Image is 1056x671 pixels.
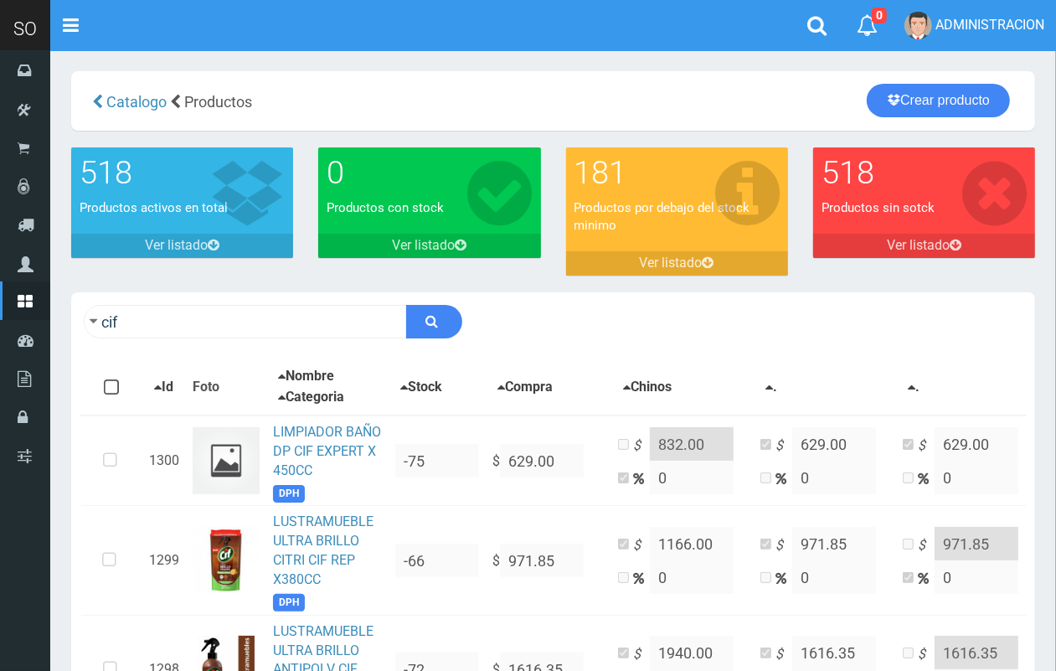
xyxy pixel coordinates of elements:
img: ... [193,427,260,494]
button: Compra [492,377,558,398]
a: Ver listado [71,234,293,258]
td: 1299 [142,506,186,615]
i: $ [918,436,935,456]
font: 518 [80,154,132,191]
i: $ [918,536,935,555]
td: $ [486,416,611,506]
span: Catalogo [106,93,167,111]
a: Ver listado [813,234,1035,258]
font: Productos con stock [327,200,444,215]
font: Ver listado [640,255,703,271]
button: . [903,377,925,398]
font: 181 [574,154,627,191]
th: Foto [186,359,266,416]
i: $ [633,645,650,664]
button: Chinos [618,377,677,398]
font: 518 [822,154,874,191]
i: $ [775,436,792,456]
a: Ver listado [318,234,540,258]
img: User Image [904,12,932,39]
a: Ver listado [566,251,788,276]
input: Ingrese su busqueda [84,305,407,338]
a: Catalogo [103,93,167,111]
span: DPH [273,594,305,612]
img: ... [193,527,260,594]
span: Productos [184,93,252,111]
a: Crear producto [867,84,1010,117]
a: LUSTRAMUEBLE ULTRA BRILLO CITRI CIF REP X380CC [273,514,373,587]
font: Productos sin sotck [822,200,935,215]
i: $ [775,536,792,555]
button: Nombre [273,366,339,387]
font: Ver listado [392,237,455,253]
i: $ [633,536,650,555]
td: 1300 [142,416,186,506]
font: Productos por debajo del stock minimo [574,200,750,233]
span: DPH [273,485,305,503]
font: Ver listado [145,237,208,253]
a: LIMPIADOR BAÑO DP CIF EXPERT X 450CC [273,424,381,478]
i: $ [918,645,935,664]
i: $ [633,436,650,456]
button: Id [149,377,178,398]
span: 0 [872,8,887,23]
button: Stock [395,377,447,398]
button: Categoria [273,387,349,408]
i: $ [775,645,792,664]
font: Ver listado [887,237,950,253]
font: Productos activos en total [80,200,228,215]
td: $ [486,506,611,615]
font: 0 [327,154,344,191]
button: . [760,377,782,398]
span: ADMINISTRACION [935,17,1044,33]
